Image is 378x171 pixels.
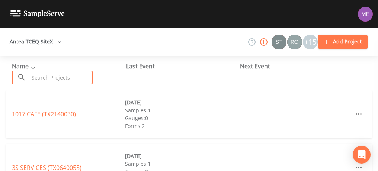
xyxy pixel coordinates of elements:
[29,71,93,84] input: Search Projects
[287,35,302,49] div: Rodolfo Ramirez
[12,110,76,118] a: 1017 CAFE (TX2140030)
[125,114,238,122] div: Gauges: 0
[125,160,238,168] div: Samples: 1
[287,35,302,49] img: 7e5c62b91fde3b9fc00588adc1700c9a
[125,152,238,160] div: [DATE]
[271,35,287,49] div: Stan Porter
[125,122,238,130] div: Forms: 2
[126,62,240,71] div: Last Event
[358,7,373,22] img: d4d65db7c401dd99d63b7ad86343d265
[353,146,371,164] div: Open Intercom Messenger
[272,35,286,49] img: c0670e89e469b6405363224a5fca805c
[125,99,238,106] div: [DATE]
[303,35,318,49] div: +15
[318,35,368,49] button: Add Project
[12,62,38,70] span: Name
[240,62,354,71] div: Next Event
[125,106,238,114] div: Samples: 1
[7,35,65,49] button: Antea TCEQ SiteX
[10,10,65,17] img: logo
